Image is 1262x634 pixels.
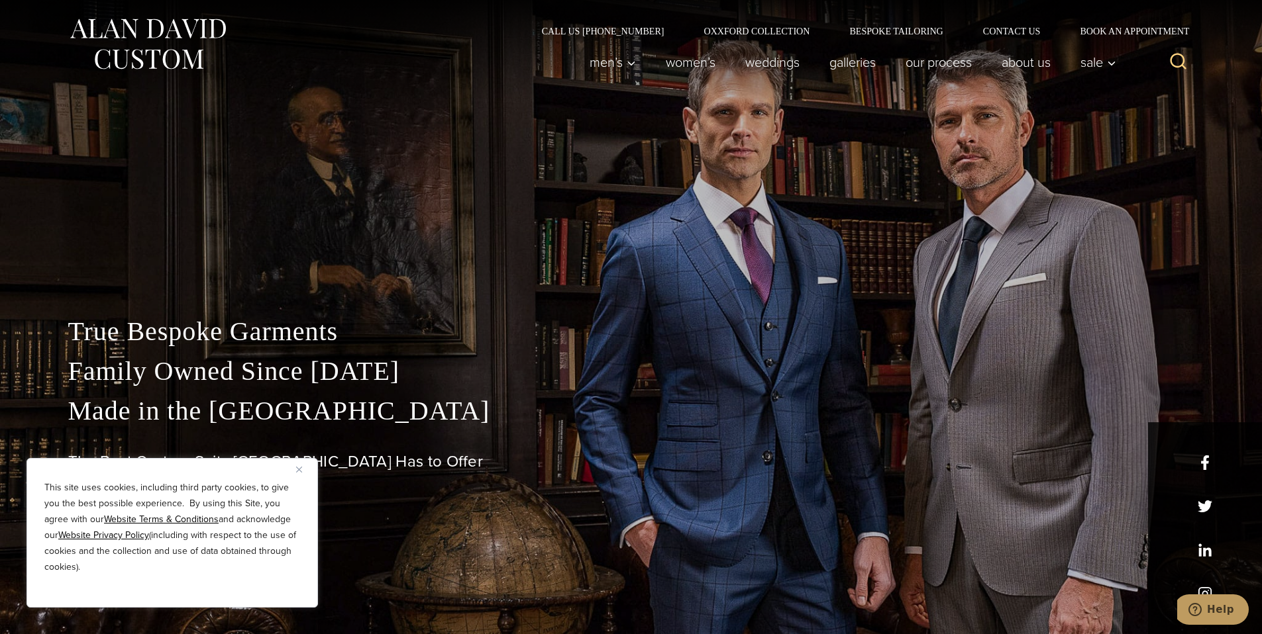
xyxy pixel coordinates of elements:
a: About Us [986,49,1065,75]
nav: Secondary Navigation [522,26,1194,36]
a: Galleries [814,49,890,75]
img: Close [296,467,302,473]
img: Alan David Custom [68,15,227,73]
a: Call Us [PHONE_NUMBER] [522,26,684,36]
button: View Search Form [1163,46,1194,78]
nav: Primary Navigation [574,49,1123,75]
a: Website Terms & Conditions [104,512,219,526]
a: Book an Appointment [1060,26,1194,36]
a: weddings [730,49,814,75]
a: Bespoke Tailoring [829,26,963,36]
p: True Bespoke Garments Family Owned Since [DATE] Made in the [GEOGRAPHIC_DATA] [68,312,1194,431]
button: Sale sub menu toggle [1065,49,1123,75]
p: This site uses cookies, including third party cookies, to give you the best possible experience. ... [44,480,300,575]
a: Women’s [651,49,730,75]
iframe: Opens a widget where you can chat to one of our agents [1177,594,1249,627]
h1: The Best Custom Suits [GEOGRAPHIC_DATA] Has to Offer [68,452,1194,471]
button: Men’s sub menu toggle [574,49,651,75]
button: Close [296,461,312,477]
a: Contact Us [963,26,1061,36]
a: Website Privacy Policy [58,528,149,542]
a: Oxxford Collection [684,26,829,36]
a: Our Process [890,49,986,75]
